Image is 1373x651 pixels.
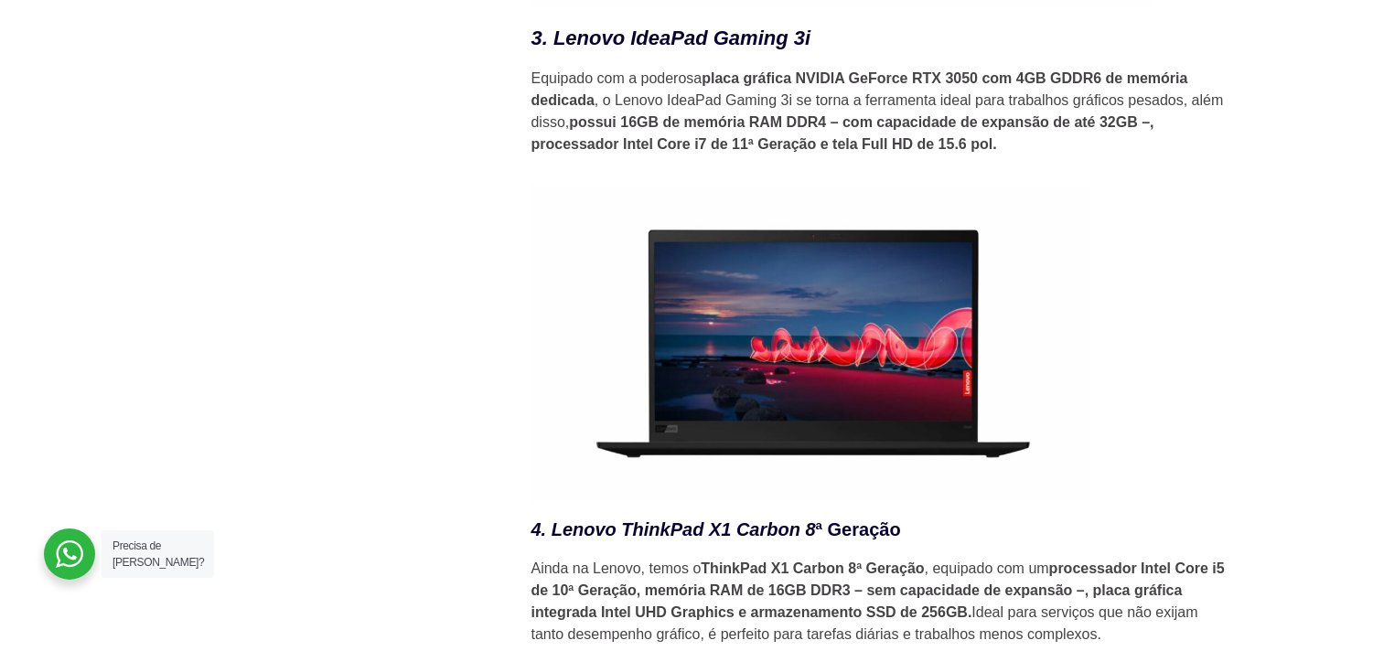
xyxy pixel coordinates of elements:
span: Precisa de [PERSON_NAME]? [113,539,204,569]
strong: placa gráfica NVIDIA GeForce RTX 3050 com 4GB GDDR6 de memória dedicada [531,70,1188,108]
em: 4. Lenovo ThinkPad X1 Carbon 8 [531,519,816,539]
img: Lenovo ThinkPad X1 Carbon [531,187,1090,501]
h3: ª Geração [531,516,1227,543]
em: 3. Lenovo IdeaPad Gaming 3i [531,27,811,49]
strong: processador Intel Core i5 de 10ª Geração, memória RAM de 16GB DDR3 – sem capacidade de expansão –... [531,560,1225,620]
strong: possui 16GB de memória RAM DDR4 – com capacidade de expansão de até 32GB –, processador Intel Cor... [531,114,1154,152]
div: Widget de chat [1282,563,1373,651]
p: Equipado com a poderosa , o Lenovo IdeaPad Gaming 3i se torna a ferramenta ideal para trabalhos g... [531,68,1227,155]
p: Ainda na Lenovo, temos o , equipado com um Ideal para serviços que não exijam tanto desempenho gr... [531,558,1227,646]
iframe: Chat Widget [1282,563,1373,651]
strong: ThinkPad X1 Carbon 8ª Geração [701,560,924,576]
